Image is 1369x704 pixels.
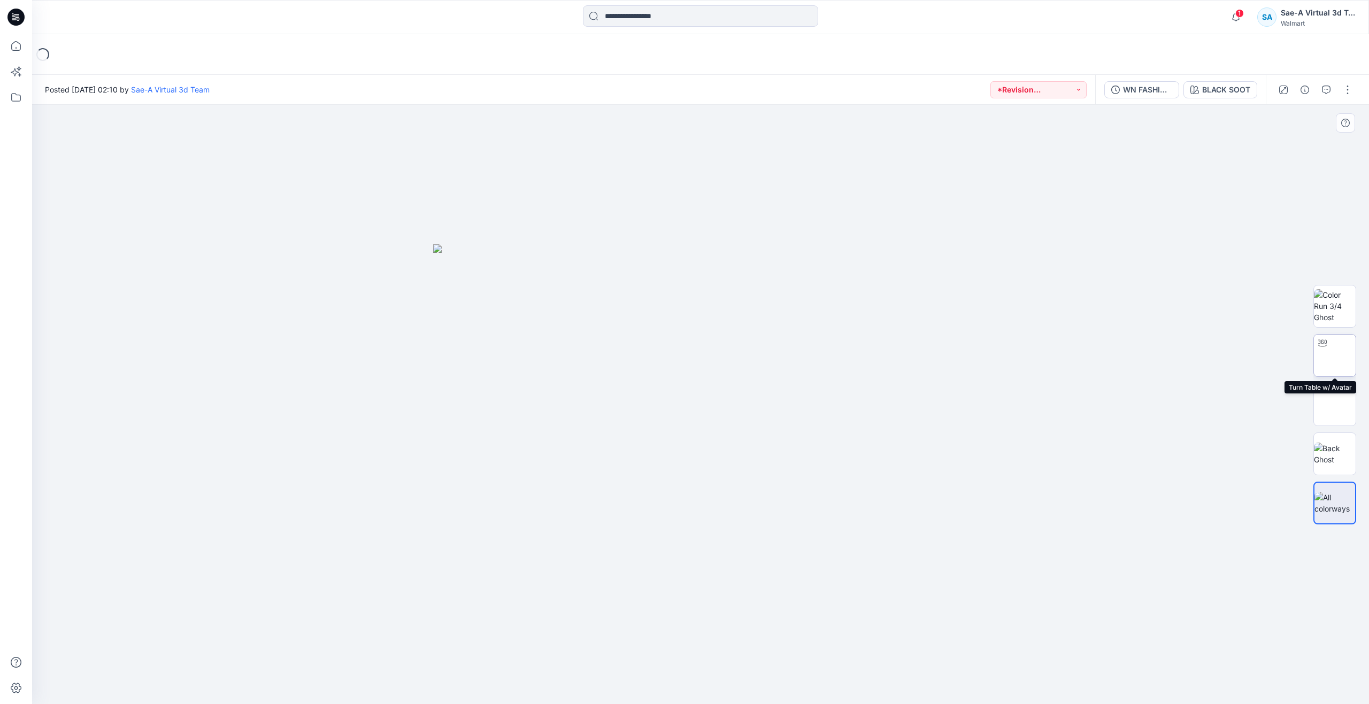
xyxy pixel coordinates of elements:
[1314,289,1356,323] img: Color Run 3/4 Ghost
[1235,9,1244,18] span: 1
[1202,84,1250,96] div: BLACK SOOT
[1104,81,1179,98] button: WN FASHION BASIC TANK 2_FULL COLORWAYS
[1257,7,1276,27] div: SA
[1123,84,1172,96] div: WN FASHION BASIC TANK 2_FULL COLORWAYS
[1296,81,1313,98] button: Details
[45,84,210,95] span: Posted [DATE] 02:10 by
[131,85,210,94] a: Sae-A Virtual 3d Team
[1281,6,1356,19] div: Sae-A Virtual 3d Team
[1314,443,1356,465] img: Back Ghost
[1281,19,1356,27] div: Walmart
[1183,81,1257,98] button: BLACK SOOT
[1314,492,1355,514] img: All colorways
